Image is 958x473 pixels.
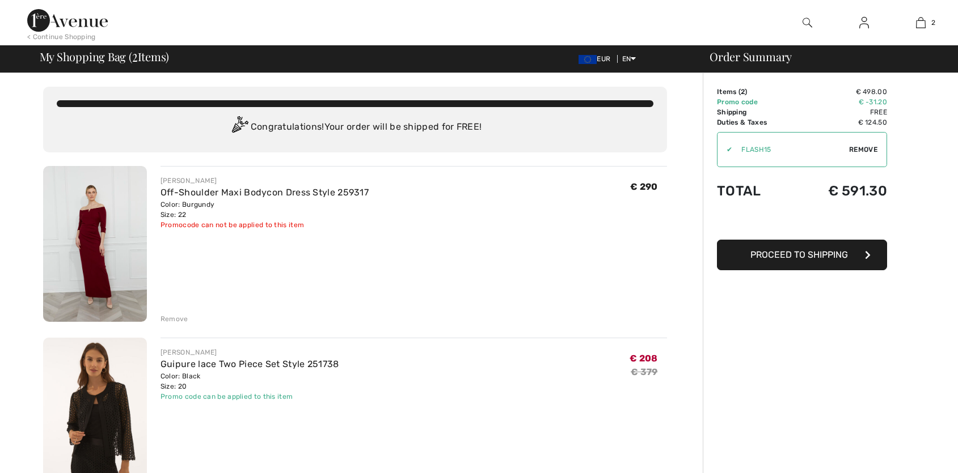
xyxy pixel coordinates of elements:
[40,51,170,62] span: My Shopping Bag ( Items)
[718,144,732,155] div: ✔
[161,347,339,357] div: [PERSON_NAME]
[161,371,339,391] div: Color: Black Size: 20
[893,16,948,29] a: 2
[161,199,369,220] div: Color: Burgundy Size: 22
[931,18,935,28] span: 2
[795,172,887,210] td: € 591.30
[849,144,877,155] span: Remove
[27,9,108,32] img: 1ère Avenue
[631,367,658,377] s: € 379
[717,117,795,127] td: Duties & Taxes
[161,187,369,198] a: Off-Shoulder Maxi Bodycon Dress Style 259317
[803,16,812,29] img: search the website
[850,16,878,30] a: Sign In
[717,210,887,236] iframe: PayPal
[161,391,339,402] div: Promo code can be applied to this item
[750,249,848,260] span: Proceed to Shipping
[717,87,795,97] td: Items ( )
[579,55,615,63] span: EUR
[859,16,869,29] img: My Info
[57,116,653,139] div: Congratulations! Your order will be shipped for FREE!
[228,116,251,139] img: Congratulation2.svg
[717,172,795,210] td: Total
[161,314,188,324] div: Remove
[132,48,138,63] span: 2
[622,55,636,63] span: EN
[630,353,658,364] span: € 208
[161,220,369,230] div: Promocode can not be applied to this item
[795,107,887,117] td: Free
[717,107,795,117] td: Shipping
[732,133,849,167] input: Promo code
[27,32,96,42] div: < Continue Shopping
[696,51,951,62] div: Order Summary
[161,176,369,186] div: [PERSON_NAME]
[43,166,147,322] img: Off-Shoulder Maxi Bodycon Dress Style 259317
[717,240,887,270] button: Proceed to Shipping
[630,181,658,192] span: € 290
[717,97,795,107] td: Promo code
[579,55,597,64] img: Euro
[795,97,887,107] td: € -31.20
[916,16,926,29] img: My Bag
[795,87,887,97] td: € 498.00
[795,117,887,127] td: € 124.50
[161,359,339,369] a: Guipure lace Two Piece Set Style 251738
[741,88,745,96] span: 2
